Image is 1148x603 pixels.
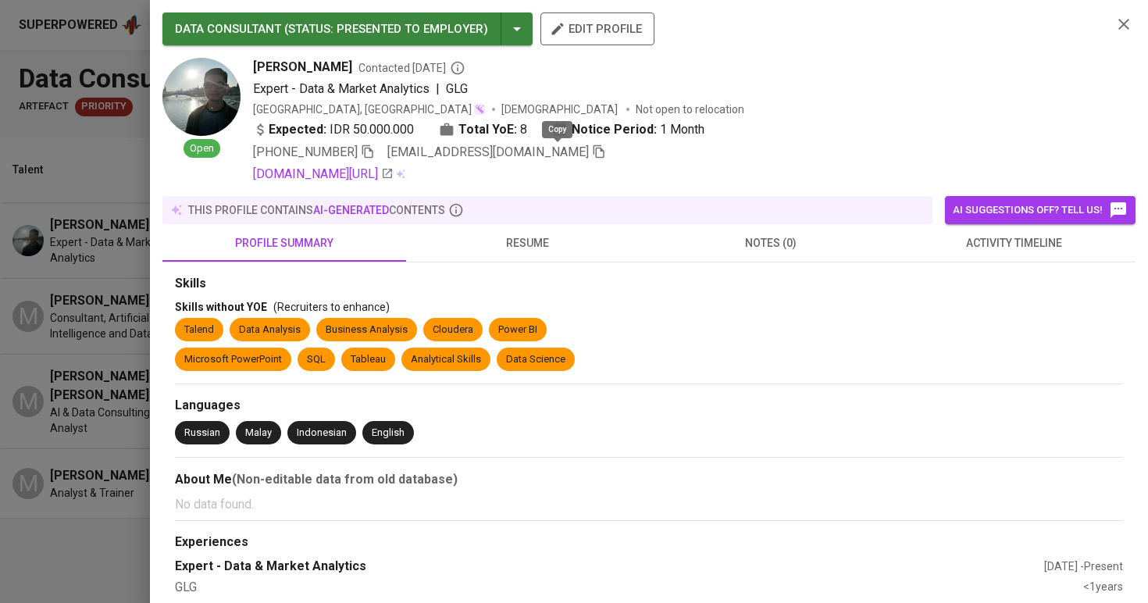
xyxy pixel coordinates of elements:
[572,120,657,139] b: Notice Period:
[1083,579,1123,597] div: <1 years
[553,19,642,39] span: edit profile
[307,352,326,367] div: SQL
[253,58,352,77] span: [PERSON_NAME]
[245,426,272,441] div: Malay
[297,426,347,441] div: Indonesian
[415,234,640,253] span: resume
[175,495,1123,514] p: No data found.
[253,81,430,96] span: Expert - Data & Market Analytics
[658,234,883,253] span: notes (0)
[273,301,390,313] span: (Recruiters to enhance)
[175,470,1123,489] div: About Me
[506,352,565,367] div: Data Science
[172,234,397,253] span: profile summary
[284,22,488,36] span: ( STATUS : Presented to Employer )
[326,323,408,337] div: Business Analysis
[540,12,654,45] button: edit profile
[184,352,282,367] div: Microsoft PowerPoint
[313,204,389,216] span: AI-generated
[175,397,1123,415] div: Languages
[636,102,744,117] p: Not open to relocation
[269,120,326,139] b: Expected:
[253,145,358,159] span: [PHONE_NUMBER]
[387,145,589,159] span: [EMAIL_ADDRESS][DOMAIN_NAME]
[498,323,537,337] div: Power BI
[184,323,214,337] div: Talend
[953,201,1128,219] span: AI suggestions off? Tell us!
[501,102,620,117] span: [DEMOGRAPHIC_DATA]
[473,103,486,116] img: magic_wand.svg
[411,352,481,367] div: Analytical Skills
[175,301,267,313] span: Skills without YOE
[175,579,1083,597] div: GLG
[184,426,220,441] div: Russian
[458,120,517,139] b: Total YoE:
[175,275,1123,293] div: Skills
[902,234,1127,253] span: activity timeline
[520,120,527,139] span: 8
[1044,558,1123,574] div: [DATE] - Present
[450,60,465,76] svg: By Batam recruiter
[184,141,220,156] span: Open
[253,102,486,117] div: [GEOGRAPHIC_DATA], [GEOGRAPHIC_DATA]
[945,196,1136,224] button: AI suggestions off? Tell us!
[239,323,301,337] div: Data Analysis
[175,533,1123,551] div: Experiences
[436,80,440,98] span: |
[232,472,458,487] b: (Non-editable data from old database)
[552,120,704,139] div: 1 Month
[351,352,386,367] div: Tableau
[162,12,533,45] button: DATA CONSULTANT (STATUS: Presented to Employer)
[188,202,445,218] p: this profile contains contents
[175,22,281,36] span: DATA CONSULTANT
[253,165,394,184] a: [DOMAIN_NAME][URL]
[162,58,241,136] img: 2cd7c387aa18073b636a46528182a815.jpg
[175,558,1044,576] div: Expert - Data & Market Analytics
[540,22,654,34] a: edit profile
[433,323,473,337] div: Cloudera
[446,81,468,96] span: GLG
[358,60,465,76] span: Contacted [DATE]
[253,120,414,139] div: IDR 50.000.000
[372,426,405,441] div: English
